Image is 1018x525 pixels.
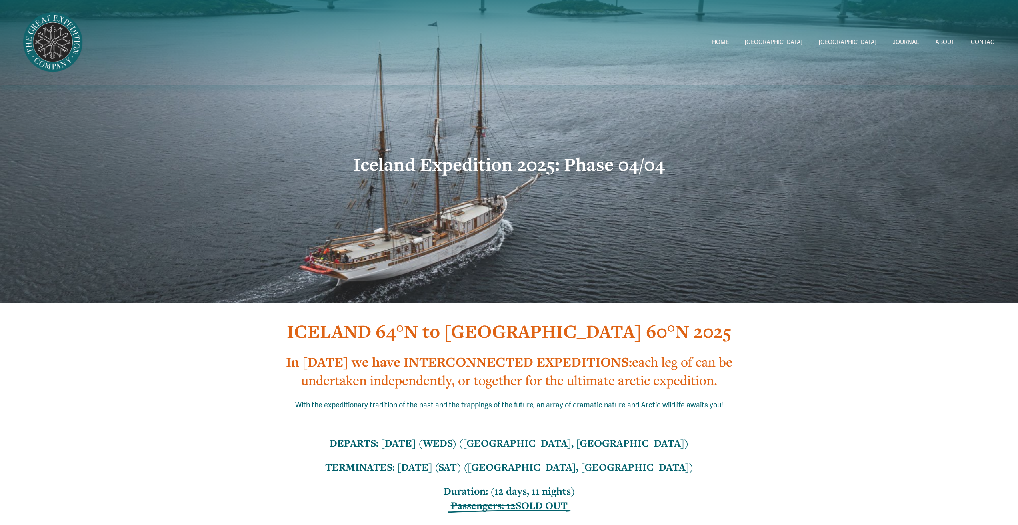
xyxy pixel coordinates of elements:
strong: ICELAND 64°N to [GEOGRAPHIC_DATA] 60°N 2025 [287,319,732,343]
span: [GEOGRAPHIC_DATA] [745,37,802,48]
a: CONTACT [971,37,998,48]
strong: TERMINATES: [DATE] (SAT) ([GEOGRAPHIC_DATA], [GEOGRAPHIC_DATA]) [325,460,693,474]
strong: DEPARTS: [DATE] (WEDS) ([GEOGRAPHIC_DATA], [GEOGRAPHIC_DATA]) [330,436,688,450]
a: JOURNAL [893,37,919,48]
a: folder dropdown [745,37,802,48]
strong: Iceland Expedition 2025: Phase 04/04 [353,152,665,176]
span: With the expeditionary tradition of the past and the trappings of the future, an array of dramati... [295,401,723,409]
strong: Passengers: 12 [451,499,516,512]
img: Arctic Expeditions [20,10,85,75]
span: [GEOGRAPHIC_DATA] [819,37,876,48]
strong: In [DATE] we have INTERCONNECTED EXPEDITIONS: [286,353,632,371]
strong: Duration: (12 days, 11 nights) [444,484,575,498]
strong: SOLD OUT [516,499,568,512]
a: folder dropdown [819,37,876,48]
a: ABOUT [935,37,954,48]
a: HOME [712,37,729,48]
span: each leg of can be undertaken independently, or together for the ultimate arctic expedition. [286,353,736,389]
